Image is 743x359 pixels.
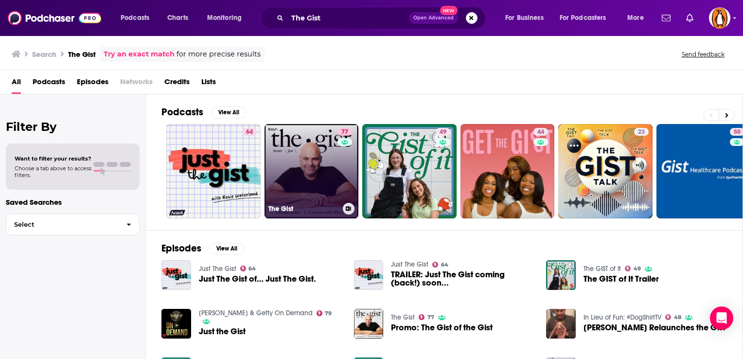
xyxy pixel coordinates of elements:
a: 64 [432,262,448,268]
a: Lists [201,74,216,94]
a: Show notifications dropdown [658,10,674,26]
a: Just The Gist [199,265,236,273]
a: Credits [164,74,190,94]
a: 49 [625,266,641,271]
img: TRAILER: Just The Gist coming (back!) soon... [354,260,384,290]
span: 64 [441,263,448,267]
span: 23 [638,127,645,137]
span: 49 [440,127,446,137]
div: Open Intercom Messenger [710,306,733,330]
span: 48 [674,315,681,320]
span: for more precise results [177,49,261,60]
a: The Gist [391,313,415,322]
span: For Business [505,11,544,25]
span: 77 [427,315,434,320]
a: 64 [242,128,257,136]
button: Send feedback [679,50,727,58]
div: Search podcasts, credits, & more... [270,7,495,29]
a: 77 [419,314,434,320]
a: Promo: The Gist of the Gist [391,323,493,332]
a: Armstrong & Getty On Demand [199,309,313,317]
h3: The Gist [68,50,96,59]
a: Just The Gist of… Just The Gist. [199,275,316,283]
span: Networks [120,74,153,94]
span: 49 [634,267,641,271]
h2: Filter By [6,120,140,134]
a: 64 [166,124,261,218]
img: Mike Pesca Relaunches the Gist [546,309,576,339]
button: open menu [553,10,620,26]
h3: Search [32,50,56,59]
span: Open Advanced [413,16,454,20]
img: Podchaser - Follow, Share and Rate Podcasts [8,9,101,27]
span: More [627,11,644,25]
a: 23 [558,124,653,218]
a: In Lieu of Fun: #DogShirtTV [584,313,661,322]
a: The GIST of It Trailer [584,275,659,283]
button: open menu [200,10,254,26]
button: View All [209,243,244,254]
a: EpisodesView All [161,242,244,254]
a: Show notifications dropdown [682,10,697,26]
span: Choose a tab above to access filters. [15,165,91,179]
img: Just The Gist of… Just The Gist. [161,260,191,290]
button: Select [6,214,140,235]
span: Want to filter your results? [15,155,91,162]
a: TRAILER: Just The Gist coming (back!) soon... [391,270,534,287]
button: open menu [498,10,556,26]
span: 79 [325,311,332,316]
a: Just The Gist [391,260,428,269]
span: Select [6,221,119,228]
a: Episodes [77,74,108,94]
a: 77 [337,128,352,136]
a: 49 [362,124,457,218]
h2: Podcasts [161,106,203,118]
span: 50 [734,127,741,137]
a: Just the Gist [199,327,246,336]
span: Monitoring [207,11,242,25]
span: 77 [341,127,348,137]
img: Just the Gist [161,309,191,339]
a: 77The Gist [265,124,359,218]
a: Try an exact match [104,49,175,60]
a: 64 [240,266,256,271]
button: Show profile menu [709,7,730,29]
a: 48 [665,314,681,320]
span: Charts [167,11,188,25]
img: User Profile [709,7,730,29]
span: Podcasts [121,11,149,25]
a: 44 [533,128,548,136]
a: PodcastsView All [161,106,246,118]
img: Promo: The Gist of the Gist [354,309,384,339]
span: New [440,6,458,15]
input: Search podcasts, credits, & more... [287,10,409,26]
span: [PERSON_NAME] Relaunches the Gist [584,323,725,332]
span: Logged in as penguin_portfolio [709,7,730,29]
button: Open AdvancedNew [409,12,458,24]
a: Podcasts [33,74,65,94]
span: For Podcasters [560,11,606,25]
a: 49 [436,128,450,136]
button: open menu [620,10,656,26]
img: The GIST of It Trailer [546,260,576,290]
button: View All [211,107,246,118]
h2: Episodes [161,242,201,254]
span: 64 [246,127,253,137]
a: All [12,74,21,94]
h3: The Gist [268,205,339,213]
